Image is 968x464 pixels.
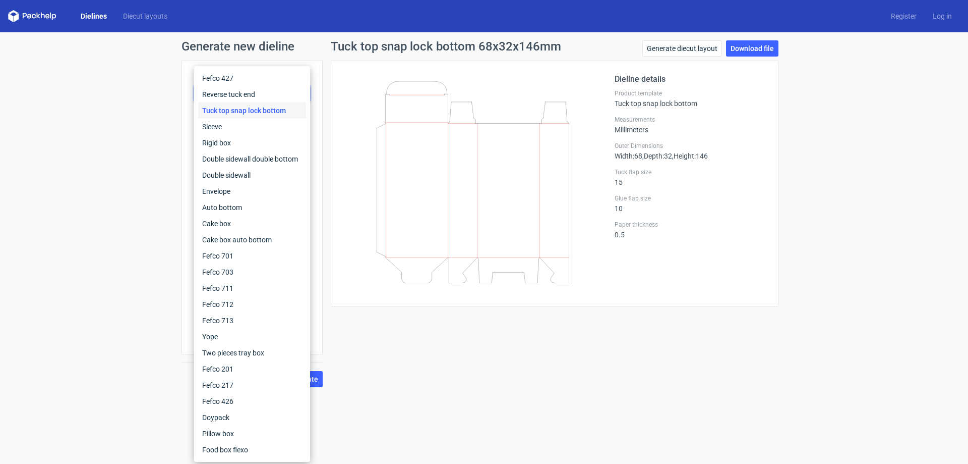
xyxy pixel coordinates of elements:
div: Double sidewall double bottom [198,151,306,167]
label: Paper thickness [615,221,766,229]
div: Yope [198,329,306,345]
div: Fefco 712 [198,296,306,313]
div: Fefco 217 [198,377,306,393]
span: Width : 68 [615,152,642,160]
label: Tuck flap size [615,168,766,176]
div: Envelope [198,183,306,199]
a: Dielines [73,11,115,21]
a: Download file [726,40,778,57]
span: , Height : 146 [672,152,708,160]
div: 15 [615,168,766,186]
div: Millimeters [615,116,766,134]
div: Fefco 713 [198,313,306,329]
div: Cake box auto bottom [198,232,306,248]
div: Food box flexo [198,442,306,458]
div: Rigid box [198,135,306,151]
div: 0.5 [615,221,766,239]
div: 10 [615,194,766,213]
a: Log in [925,11,960,21]
div: Fefco 427 [198,70,306,86]
div: Double sidewall [198,167,306,183]
div: Fefco 201 [198,361,306,377]
div: Fefco 701 [198,248,306,264]
label: Glue flap size [615,194,766,202]
div: Sleeve [198,119,306,135]
a: Generate diecut layout [642,40,722,57]
div: Reverse tuck end [198,86,306,102]
div: Cake box [198,216,306,232]
div: Fefco 703 [198,264,306,280]
div: Doypack [198,409,306,426]
div: Tuck top snap lock bottom [198,102,306,119]
h1: Tuck top snap lock bottom 68x32x146mm [331,40,561,53]
div: Two pieces tray box [198,345,306,361]
h2: Dieline details [615,73,766,85]
span: , Depth : 32 [642,152,672,160]
h1: Generate new dieline [181,40,786,53]
div: Tuck top snap lock bottom [615,89,766,108]
label: Outer Dimensions [615,142,766,150]
div: Auto bottom [198,199,306,216]
div: Fefco 711 [198,280,306,296]
div: Pillow box [198,426,306,442]
a: Register [883,11,925,21]
a: Diecut layouts [115,11,175,21]
label: Product template [615,89,766,97]
label: Measurements [615,116,766,124]
div: Fefco 426 [198,393,306,409]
